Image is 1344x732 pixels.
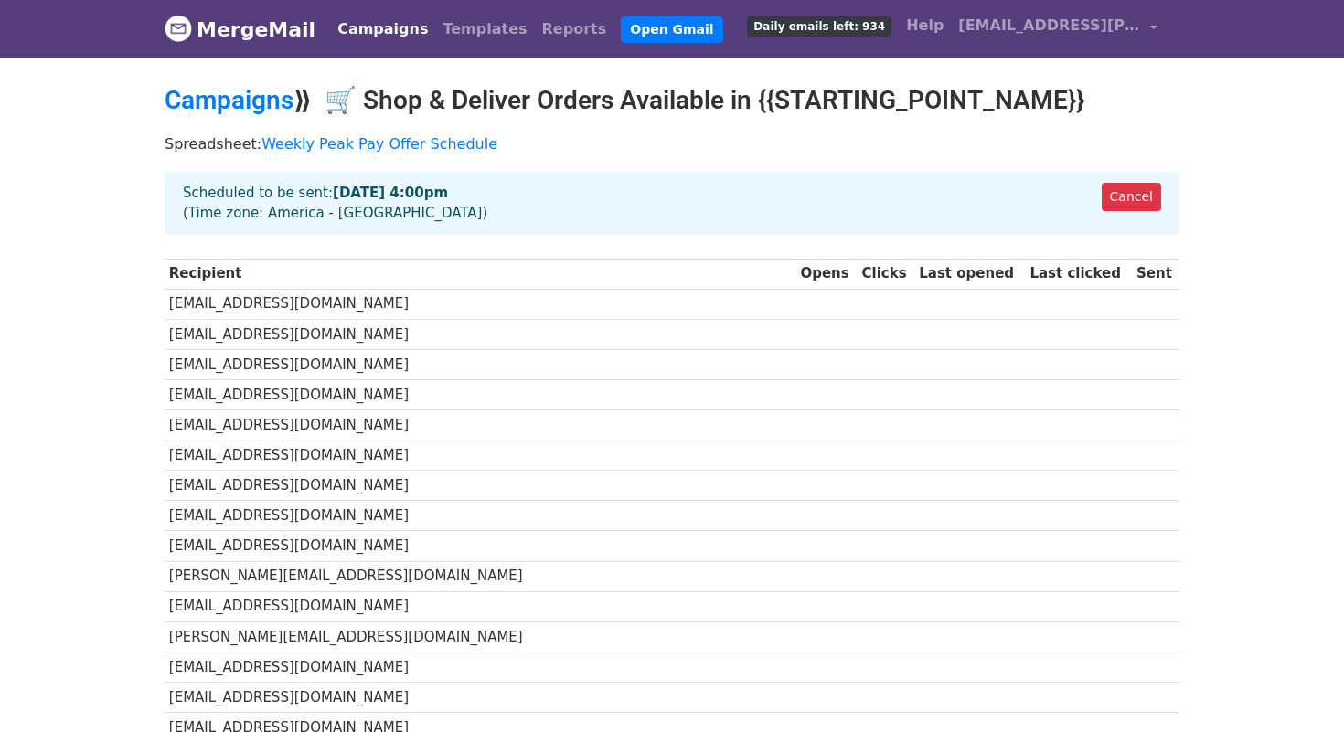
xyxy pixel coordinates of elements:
[1132,259,1179,289] th: Sent
[899,7,951,44] a: Help
[535,11,614,48] a: Reports
[740,7,899,44] a: Daily emails left: 934
[165,134,1179,154] p: Spreadsheet:
[165,349,796,379] td: [EMAIL_ADDRESS][DOMAIN_NAME]
[165,15,192,42] img: MergeMail logo
[165,10,315,48] a: MergeMail
[165,471,796,501] td: [EMAIL_ADDRESS][DOMAIN_NAME]
[951,7,1165,50] a: [EMAIL_ADDRESS][PERSON_NAME][DOMAIN_NAME]
[165,319,796,349] td: [EMAIL_ADDRESS][DOMAIN_NAME]
[330,11,435,48] a: Campaigns
[165,172,1179,235] div: Scheduled to be sent: (Time zone: America - [GEOGRAPHIC_DATA])
[165,289,796,319] td: [EMAIL_ADDRESS][DOMAIN_NAME]
[621,16,722,43] a: Open Gmail
[165,85,293,115] a: Campaigns
[261,135,497,153] a: Weekly Peak Pay Offer Schedule
[165,531,796,561] td: [EMAIL_ADDRESS][DOMAIN_NAME]
[958,15,1141,37] span: [EMAIL_ADDRESS][PERSON_NAME][DOMAIN_NAME]
[1026,259,1133,289] th: Last clicked
[1102,183,1161,211] a: Cancel
[796,259,858,289] th: Opens
[165,621,796,652] td: [PERSON_NAME][EMAIL_ADDRESS][DOMAIN_NAME]
[165,85,1179,116] h2: ⟫ 🛒 Shop & Deliver Orders Available in {{STARTING_POINT_NAME}}
[747,16,891,37] span: Daily emails left: 934
[165,561,796,591] td: [PERSON_NAME][EMAIL_ADDRESS][DOMAIN_NAME]
[165,379,796,409] td: [EMAIL_ADDRESS][DOMAIN_NAME]
[333,185,448,201] strong: [DATE] 4:00pm
[165,259,796,289] th: Recipient
[165,591,796,621] td: [EMAIL_ADDRESS][DOMAIN_NAME]
[165,501,796,531] td: [EMAIL_ADDRESS][DOMAIN_NAME]
[165,410,796,440] td: [EMAIL_ADDRESS][DOMAIN_NAME]
[165,682,796,712] td: [EMAIL_ADDRESS][DOMAIN_NAME]
[165,652,796,682] td: [EMAIL_ADDRESS][DOMAIN_NAME]
[165,440,796,471] td: [EMAIL_ADDRESS][DOMAIN_NAME]
[914,259,1025,289] th: Last opened
[858,259,915,289] th: Clicks
[435,11,534,48] a: Templates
